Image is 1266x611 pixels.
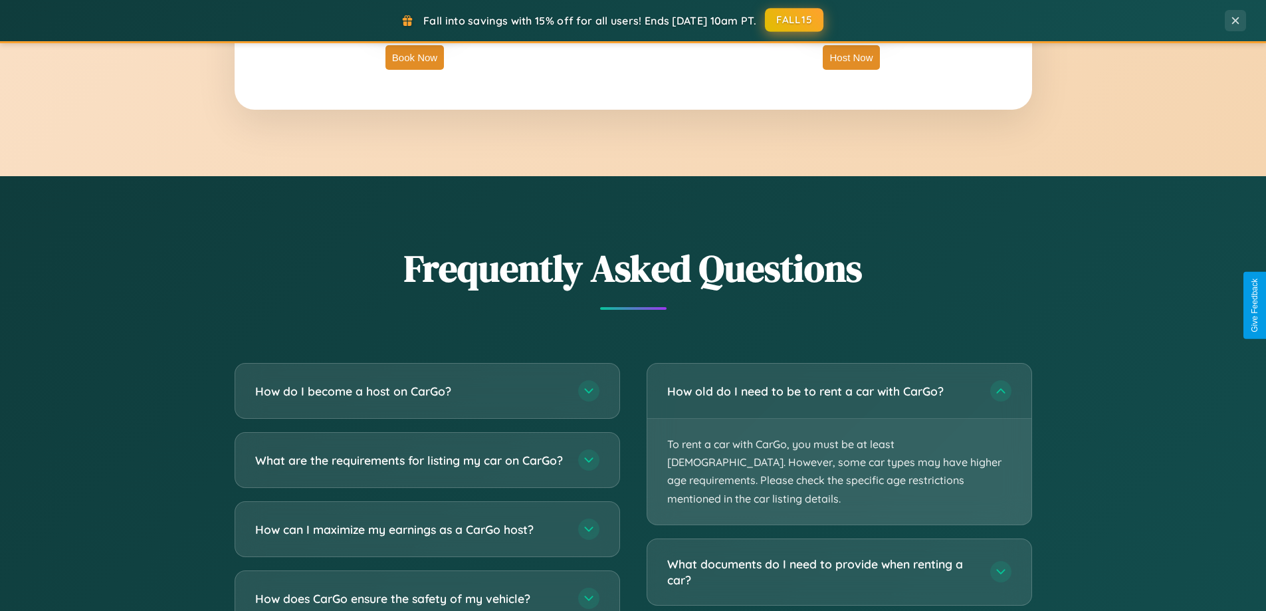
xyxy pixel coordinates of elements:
h3: How old do I need to be to rent a car with CarGo? [667,383,977,400]
h3: What are the requirements for listing my car on CarGo? [255,452,565,469]
button: FALL15 [765,8,823,32]
div: Give Feedback [1250,279,1259,332]
p: To rent a car with CarGo, you must be at least [DEMOGRAPHIC_DATA]. However, some car types may ha... [647,419,1031,525]
h3: How do I become a host on CarGo? [255,383,565,400]
button: Host Now [823,45,879,70]
h3: What documents do I need to provide when renting a car? [667,556,977,588]
h2: Frequently Asked Questions [235,243,1032,294]
button: Book Now [385,45,444,70]
h3: How does CarGo ensure the safety of my vehicle? [255,590,565,607]
h3: How can I maximize my earnings as a CarGo host? [255,521,565,538]
span: Fall into savings with 15% off for all users! Ends [DATE] 10am PT. [423,14,756,27]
